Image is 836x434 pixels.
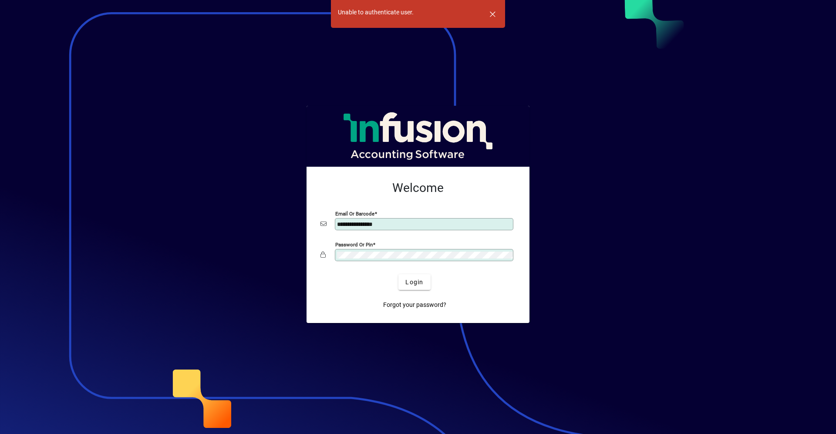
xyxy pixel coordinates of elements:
[380,297,450,313] a: Forgot your password?
[338,8,414,17] div: Unable to authenticate user.
[383,300,446,310] span: Forgot your password?
[398,274,430,290] button: Login
[335,211,374,217] mat-label: Email or Barcode
[320,181,516,195] h2: Welcome
[482,3,503,24] button: Dismiss
[405,278,423,287] span: Login
[335,242,373,248] mat-label: Password or Pin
